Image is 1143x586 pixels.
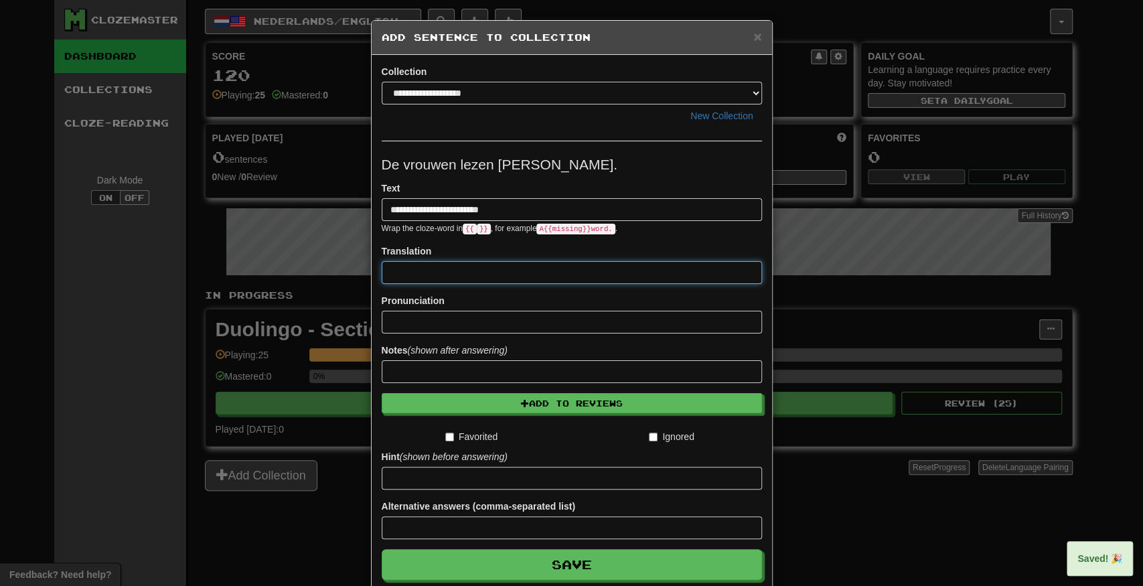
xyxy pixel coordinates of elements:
button: Add to Reviews [382,393,762,413]
code: A {{ missing }} word. [536,224,615,234]
small: Wrap the cloze-word in , for example . [382,224,617,233]
label: Text [382,181,400,195]
p: De vrouwen lezen [PERSON_NAME]. [382,155,762,175]
input: Favorited [445,433,454,441]
h5: Add Sentence to Collection [382,31,762,44]
code: {{ [463,224,477,234]
button: Close [753,29,761,44]
label: Translation [382,244,432,258]
span: × [753,29,761,44]
em: (shown before answering) [400,451,508,462]
label: Collection [382,65,427,78]
label: Favorited [445,430,498,443]
label: Ignored [649,430,694,443]
em: (shown after answering) [407,345,507,356]
label: Notes [382,344,508,357]
label: Hint [382,450,508,463]
div: Saved! 🎉 [1067,541,1133,576]
input: Ignored [649,433,658,441]
code: }} [477,224,491,234]
label: Pronunciation [382,294,445,307]
button: New Collection [682,104,761,127]
button: Save [382,549,762,580]
label: Alternative answers (comma-separated list) [382,500,575,513]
